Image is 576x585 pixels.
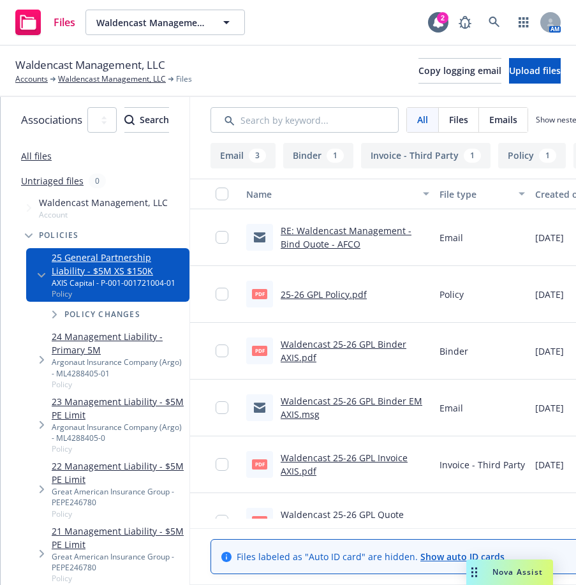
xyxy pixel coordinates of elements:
[124,108,169,132] div: Search
[21,174,84,188] a: Untriaged files
[511,10,536,35] a: Switch app
[417,113,428,126] span: All
[52,524,184,551] a: 21 Management Liability - $5M PE Limit
[216,401,228,414] input: Toggle Row Selected
[85,10,245,35] button: Waldencast Management, LLC
[361,143,491,168] button: Invoice - Third Party
[281,395,422,420] a: Waldencast 25-26 GPL Binder EM AXIS.msg
[124,107,169,133] button: SearchSearch
[281,452,408,477] a: Waldencast 25-26 GPL Invoice AXIS.pdf
[52,251,184,278] a: 25 General Partnership Liability - $5M XS $150K
[52,379,184,390] span: Policy
[52,288,184,299] span: Policy
[489,113,517,126] span: Emails
[21,112,82,128] span: Associations
[52,330,184,357] a: 24 Management Liability - Primary 5M
[449,113,468,126] span: Files
[539,149,556,163] div: 1
[241,179,434,209] button: Name
[52,459,184,486] a: 22 Management Liability - $5M PE Limit
[64,311,140,318] span: Policy changes
[498,143,566,168] button: Policy
[210,143,276,168] button: Email
[252,289,267,299] span: pdf
[535,231,564,244] span: [DATE]
[420,551,505,563] a: Show auto ID cards
[15,57,165,73] span: Waldencast Management, LLC
[10,4,80,40] a: Files
[210,107,399,133] input: Search by keyword...
[52,357,184,378] div: Argonaut Insurance Company (Argo) - ML4288405-01
[283,143,353,168] button: Binder
[535,515,564,528] span: [DATE]
[466,559,553,585] button: Nova Assist
[509,64,561,77] span: Upload files
[216,288,228,300] input: Toggle Row Selected
[327,149,344,163] div: 1
[281,225,411,250] a: RE: Waldencast Management - Bind Quote - AFCO
[252,346,267,355] span: pdf
[535,288,564,301] span: [DATE]
[439,401,463,415] span: Email
[216,515,228,528] input: Toggle Row Selected
[466,559,482,585] div: Drag to move
[124,115,135,125] svg: Search
[52,551,184,573] div: Great American Insurance Group - PEPE246780
[281,508,404,534] a: Waldencast 25-26 GPL Quote AXIS.pdf
[216,458,228,471] input: Toggle Row Selected
[246,188,415,201] div: Name
[52,486,184,508] div: Great American Insurance Group - PEPE246780
[492,566,543,577] span: Nova Assist
[52,443,184,454] span: Policy
[535,344,564,358] span: [DATE]
[52,508,184,519] span: Policy
[437,12,448,24] div: 2
[89,174,106,188] div: 0
[452,10,478,35] a: Report a Bug
[439,344,468,358] span: Binder
[52,278,184,288] div: AXIS Capital - P-001-001721004-01
[96,16,207,29] span: Waldencast Management, LLC
[39,209,168,220] span: Account
[249,149,266,163] div: 3
[252,516,267,526] span: pdf
[439,288,464,301] span: Policy
[281,338,406,364] a: Waldencast 25-26 GPL Binder AXIS.pdf
[52,395,184,422] a: 23 Management Liability - $5M PE Limit
[418,58,501,84] button: Copy logging email
[216,231,228,244] input: Toggle Row Selected
[54,17,75,27] span: Files
[52,573,184,584] span: Policy
[434,179,530,209] button: File type
[21,150,52,162] a: All files
[482,10,507,35] a: Search
[52,422,184,443] div: Argonaut Insurance Company (Argo) - ML4288405-0
[439,515,466,528] span: Quote
[216,344,228,357] input: Toggle Row Selected
[252,459,267,469] span: pdf
[176,73,192,85] span: Files
[237,550,505,563] span: Files labeled as "Auto ID card" are hidden.
[535,401,564,415] span: [DATE]
[509,58,561,84] button: Upload files
[439,188,511,201] div: File type
[58,73,166,85] a: Waldencast Management, LLC
[535,458,564,471] span: [DATE]
[39,196,168,209] span: Waldencast Management, LLC
[418,64,501,77] span: Copy logging email
[39,232,79,239] span: Policies
[439,231,463,244] span: Email
[439,458,525,471] span: Invoice - Third Party
[281,288,367,300] a: 25-26 GPL Policy.pdf
[464,149,481,163] div: 1
[216,188,228,200] input: Select all
[15,73,48,85] a: Accounts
